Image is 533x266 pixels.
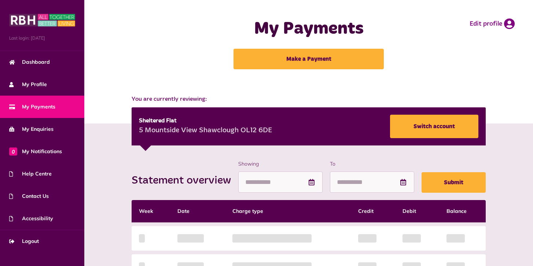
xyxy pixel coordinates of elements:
[234,49,384,69] a: Make a Payment
[9,125,54,133] span: My Enquiries
[132,95,486,104] span: You are currently reviewing:
[9,103,55,111] span: My Payments
[9,170,52,178] span: Help Centre
[139,117,272,125] div: Sheltered Flat
[139,125,272,136] div: 5 Mountside View Shawclough OL12 6DE
[9,237,39,245] span: Logout
[390,115,478,138] a: Switch account
[9,13,75,27] img: MyRBH
[204,18,413,40] h1: My Payments
[9,147,17,155] span: 0
[9,81,47,88] span: My Profile
[9,58,50,66] span: Dashboard
[9,192,49,200] span: Contact Us
[9,215,53,222] span: Accessibility
[470,18,515,29] a: Edit profile
[9,35,75,41] span: Last login: [DATE]
[9,148,62,155] span: My Notifications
